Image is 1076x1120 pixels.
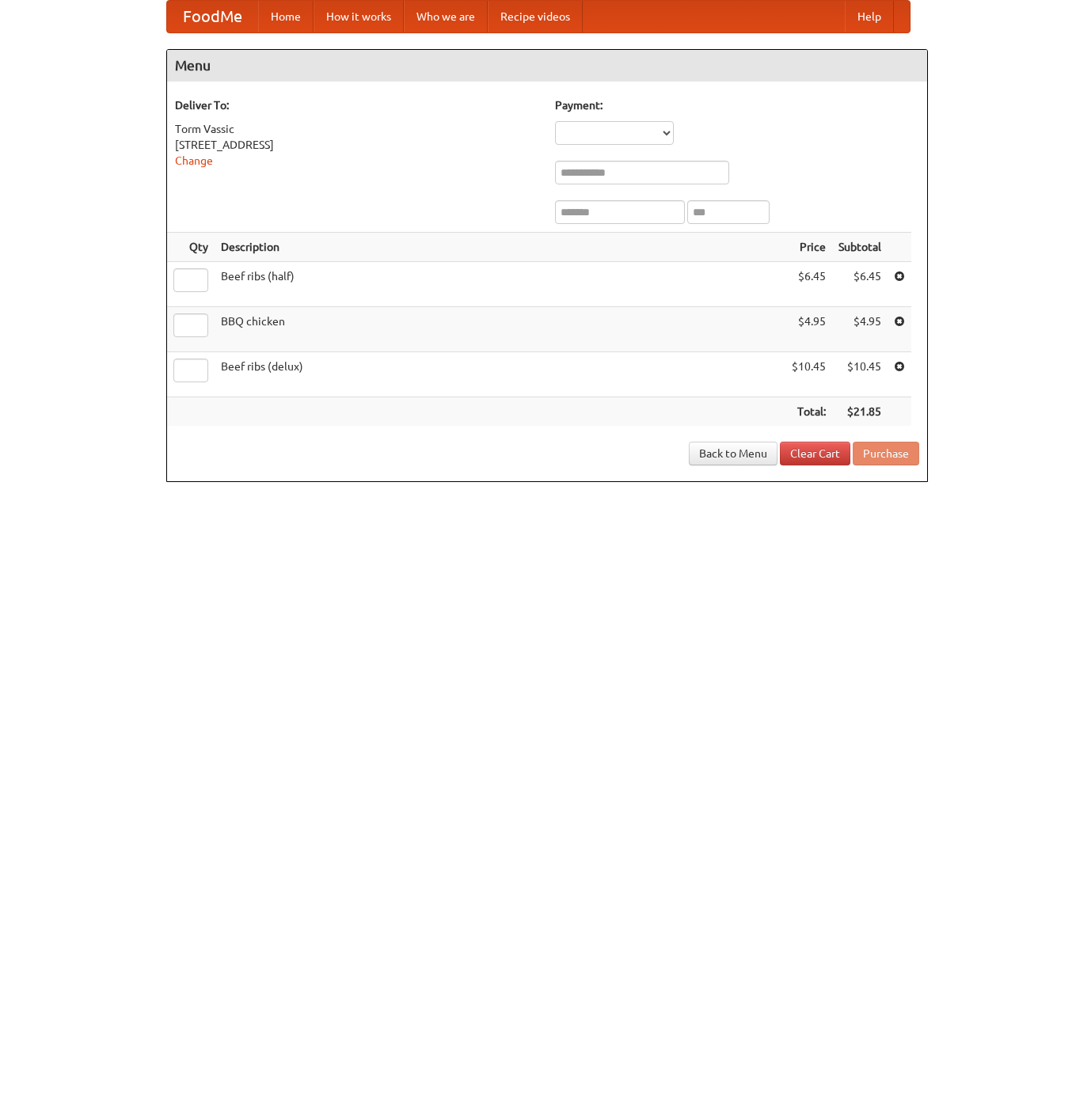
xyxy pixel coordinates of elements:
[689,442,778,465] a: Back to Menu
[404,1,488,32] a: Who we are
[488,1,583,32] a: Recipe videos
[832,262,888,307] td: $6.45
[215,233,785,262] th: Description
[780,442,850,465] a: Clear Cart
[832,307,888,352] td: $4.95
[785,307,832,352] td: $4.95
[167,233,215,262] th: Qty
[785,262,832,307] td: $6.45
[314,1,404,32] a: How it works
[167,1,258,32] a: FoodMe
[175,137,539,153] div: [STREET_ADDRESS]
[215,307,785,352] td: BBQ chicken
[785,352,832,397] td: $10.45
[175,97,539,113] h5: Deliver To:
[175,121,539,137] div: Torm Vassic
[832,352,888,397] td: $10.45
[785,397,832,427] th: Total:
[167,50,927,82] h4: Menu
[785,233,832,262] th: Price
[853,442,919,465] button: Purchase
[845,1,894,32] a: Help
[832,233,888,262] th: Subtotal
[832,397,888,427] th: $21.85
[555,97,919,113] h5: Payment:
[215,352,785,397] td: Beef ribs (delux)
[175,154,213,167] a: Change
[215,262,785,307] td: Beef ribs (half)
[258,1,314,32] a: Home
